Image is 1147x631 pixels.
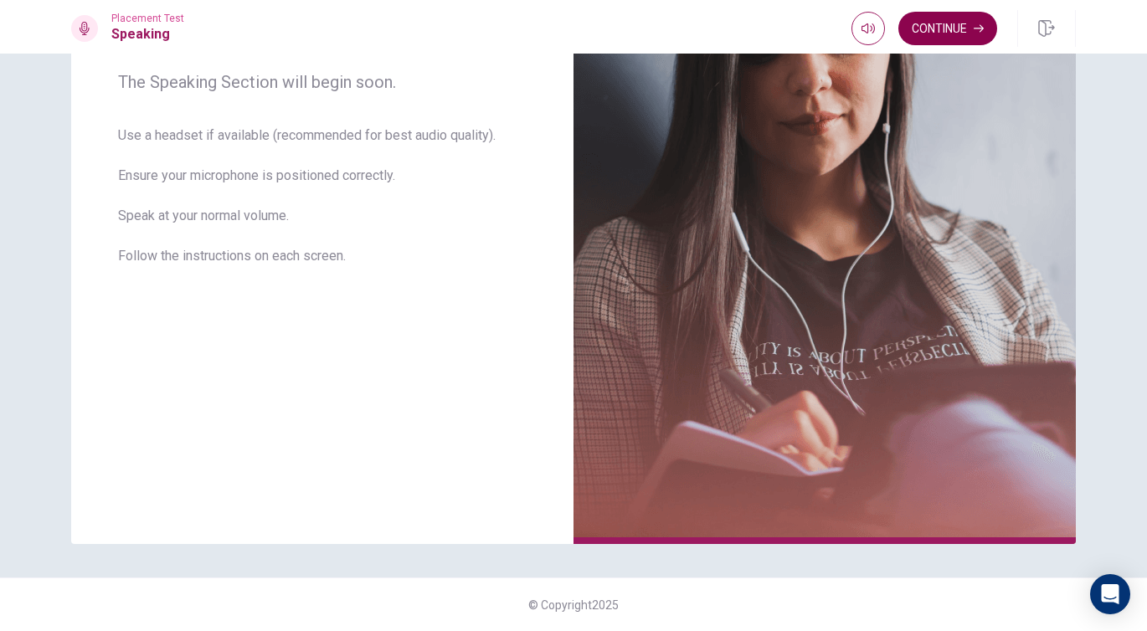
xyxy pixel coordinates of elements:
[898,12,997,45] button: Continue
[111,13,184,24] span: Placement Test
[118,126,527,286] span: Use a headset if available (recommended for best audio quality). Ensure your microphone is positi...
[118,72,527,92] span: The Speaking Section will begin soon.
[1090,574,1130,614] div: Open Intercom Messenger
[528,598,619,612] span: © Copyright 2025
[111,24,184,44] h1: Speaking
